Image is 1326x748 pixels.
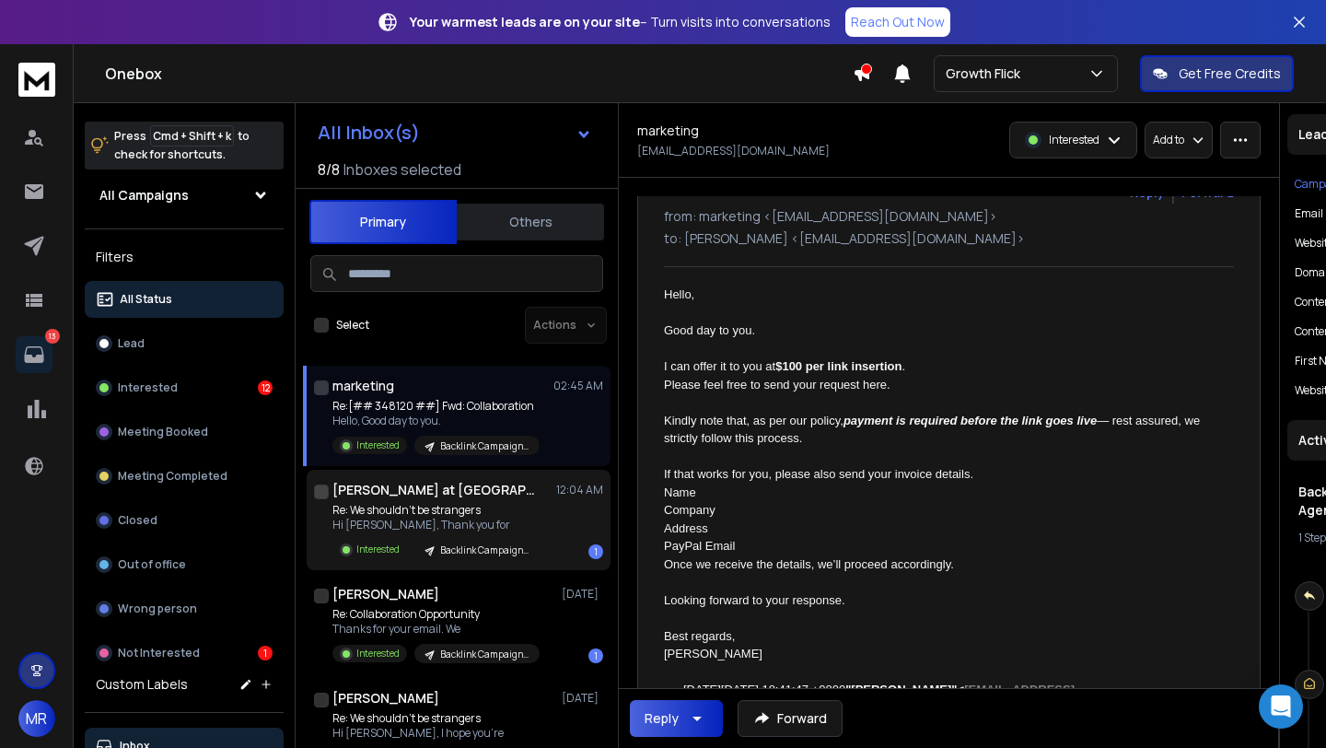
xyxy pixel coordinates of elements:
[664,465,1202,484] div: If that works for you, please also send your invoice details.
[946,64,1028,83] p: Growth Flick
[85,244,284,270] h3: Filters
[630,700,723,737] button: Reply
[332,622,540,637] p: Thanks for your email. We
[1140,55,1294,92] button: Get Free Credits
[356,647,400,660] p: Interested
[664,376,1202,394] div: Please feel free to send your request here.
[85,369,284,406] button: Interested12
[332,585,439,603] h1: [PERSON_NAME]
[85,325,284,362] button: Lead
[18,700,55,737] button: MR
[332,481,535,499] h1: [PERSON_NAME] at [GEOGRAPHIC_DATA]
[118,513,157,528] p: Closed
[664,645,1202,663] div: [PERSON_NAME]
[1259,684,1303,729] div: Open Intercom Messenger
[85,458,284,495] button: Meeting Completed
[410,13,640,30] strong: Your warmest leads are on your site
[664,357,1202,376] div: I can offer it to you at .
[843,414,1097,427] b: payment is required before the link goes live
[664,207,1234,226] p: from: marketing <[EMAIL_ADDRESS][DOMAIN_NAME]>
[645,709,679,728] div: Reply
[1153,133,1184,147] p: Add to
[1298,530,1326,545] span: 1 Step
[118,380,178,395] p: Interested
[118,646,200,660] p: Not Interested
[336,318,369,333] label: Select
[120,292,172,307] p: All Status
[664,484,1202,502] li: Name
[96,675,188,694] h3: Custom Labels
[318,158,340,181] span: 8 / 8
[588,544,603,559] div: 1
[851,13,945,31] p: Reach Out Now
[356,438,400,452] p: Interested
[664,412,1202,448] div: Kindly note that, as per our policy, — rest assured, we strictly follow this process.
[85,635,284,672] button: Not Interested1
[1049,133,1099,147] p: Interested
[85,502,284,539] button: Closed
[258,380,273,395] div: 12
[410,13,831,31] p: – Turn visits into conversations
[105,63,853,85] h1: Onebox
[556,483,603,497] p: 12:04 AM
[440,543,529,557] p: Backlink Campaign For SEO Agencies
[332,726,553,741] p: Hi [PERSON_NAME], I hope you're
[118,425,208,439] p: Meeting Booked
[332,399,540,414] p: Re:[## 348120 ##] Fwd: Collaboration
[18,63,55,97] img: logo
[258,646,273,660] div: 1
[664,591,1202,610] div: Looking forward to your response.
[118,557,186,572] p: Out of office
[664,321,1202,340] div: Good day to you.
[118,602,197,616] p: Wrong person
[440,648,529,661] p: Backlink Campaign For SEO Agencies
[553,379,603,393] p: 02:45 AM
[1179,64,1281,83] p: Get Free Credits
[332,518,540,532] p: Hi [PERSON_NAME], Thank you for
[150,125,234,146] span: Cmd + Shift + k
[664,555,1202,574] div: Once we receive the details, we’ll proceed accordingly.
[332,607,540,622] p: Re: Collaboration Opportunity
[85,414,284,450] button: Meeting Booked
[775,359,901,373] strong: $100 per link insertion
[664,520,1202,538] li: Address
[664,229,1234,248] p: to: [PERSON_NAME] <[EMAIL_ADDRESS][DOMAIN_NAME]>
[318,123,420,142] h1: All Inbox(s)
[664,627,1202,646] div: Best regards,
[440,439,529,453] p: Backlink Campaign For SEO Agencies
[118,336,145,351] p: Lead
[332,414,540,428] p: Hello, Good day to you.
[664,683,1075,715] b: "[PERSON_NAME]"< >
[664,681,1202,717] div: ---- [DATE][DATE] 18:41:47 +0800 wrote ----
[332,689,439,707] h1: [PERSON_NAME]
[85,177,284,214] button: All Campaigns
[845,7,950,37] a: Reach Out Now
[457,202,604,242] button: Others
[588,649,603,663] div: 1
[85,590,284,627] button: Wrong person
[1295,206,1323,221] p: Email
[637,144,830,158] p: [EMAIL_ADDRESS][DOMAIN_NAME]
[332,503,540,518] p: Re: We shouldn't be strangers
[332,377,394,395] h1: marketing
[85,281,284,318] button: All Status
[45,329,60,344] p: 13
[637,122,699,140] h1: marketing
[332,711,553,726] p: Re: We shouldn't be strangers
[16,336,52,373] a: 13
[114,127,250,164] p: Press to check for shortcuts.
[738,700,843,737] button: Forward
[562,691,603,706] p: [DATE]
[664,286,1202,304] div: Hello,
[562,587,603,602] p: [DATE]
[343,158,461,181] h3: Inboxes selected
[118,469,227,484] p: Meeting Completed
[303,114,607,151] button: All Inbox(s)
[664,501,1202,520] li: Company
[85,546,284,583] button: Out of office
[356,543,400,556] p: Interested
[309,200,457,244] button: Primary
